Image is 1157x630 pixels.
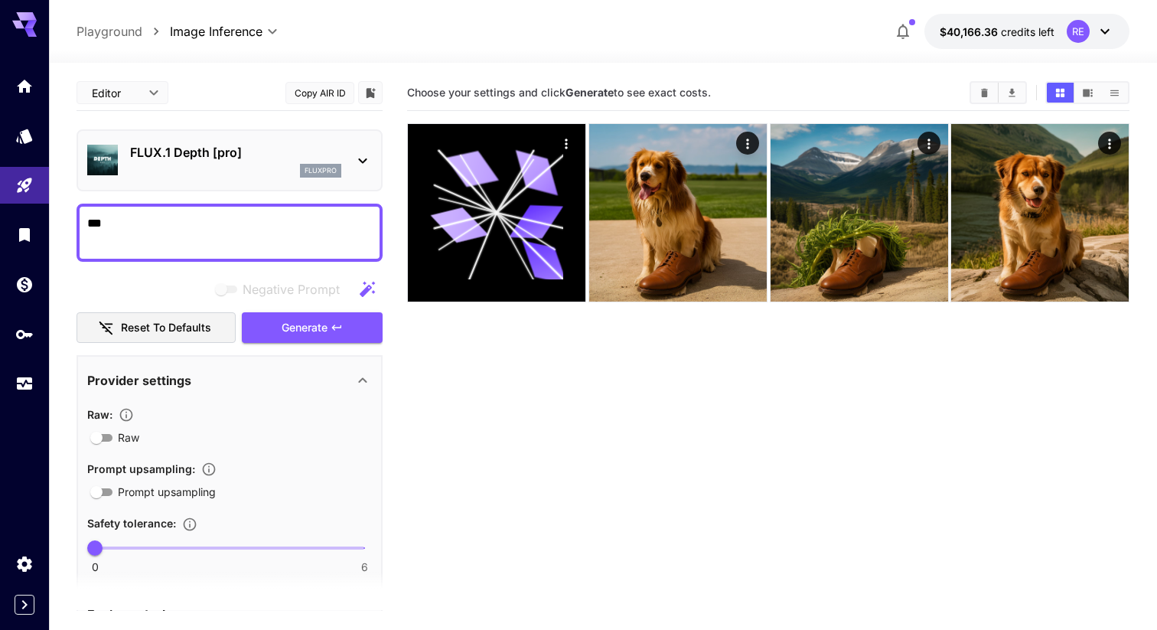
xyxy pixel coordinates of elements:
[1098,132,1121,155] div: Actions
[77,22,142,41] a: Playground
[92,560,99,575] span: 0
[1067,20,1090,43] div: RE
[917,132,940,155] div: Actions
[970,81,1027,104] div: Clear AllDownload All
[77,312,236,344] button: Reset to defaults
[305,165,337,176] p: fluxpro
[212,279,352,299] span: Negative prompts are not compatible with the selected model.
[363,83,377,102] button: Add to library
[195,462,223,477] button: Enables automatic enhancement and expansion of the input prompt to improve generation quality and...
[951,124,1129,302] img: 2Q==
[87,408,112,421] span: Raw :
[940,24,1054,40] div: $40,166.35997
[285,82,354,104] button: Copy AIR ID
[1101,83,1128,103] button: Show media in list view
[15,275,34,294] div: Wallet
[735,132,758,155] div: Actions
[15,595,34,615] button: Expand sidebar
[1074,83,1101,103] button: Show media in video view
[176,517,204,532] button: Controls the tolerance level for input and output content moderation. Lower values apply stricter...
[92,85,139,101] span: Editor
[118,429,139,446] span: Raw
[282,318,328,338] span: Generate
[15,554,34,573] div: Settings
[170,22,262,41] span: Image Inference
[15,225,34,244] div: Library
[87,137,372,184] div: FLUX.1 Depth [pro]fluxpro
[243,280,340,299] span: Negative Prompt
[924,14,1129,49] button: $40,166.35997RE
[15,176,34,195] div: Playground
[112,407,140,423] button: Controls the level of post-processing applied to generated images.
[589,124,767,302] img: Z
[565,86,614,99] b: Generate
[999,83,1025,103] button: Download All
[87,362,372,399] div: Provider settings
[771,124,948,302] img: 2Q==
[15,77,34,96] div: Home
[407,86,711,99] span: Choose your settings and click to see exact costs.
[77,22,170,41] nav: breadcrumb
[242,312,383,344] button: Generate
[1047,83,1074,103] button: Show media in grid view
[118,484,216,500] span: Prompt upsampling
[555,132,578,155] div: Actions
[130,143,341,162] p: FLUX.1 Depth [pro]
[15,374,34,393] div: Usage
[15,325,34,344] div: API Keys
[1001,25,1054,38] span: credits left
[87,371,191,390] p: Provider settings
[15,126,34,145] div: Models
[87,517,176,530] span: Safety tolerance :
[1045,81,1129,104] div: Show media in grid viewShow media in video viewShow media in list view
[971,83,998,103] button: Clear All
[940,25,1001,38] span: $40,166.36
[87,462,195,475] span: Prompt upsampling :
[361,560,368,575] span: 6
